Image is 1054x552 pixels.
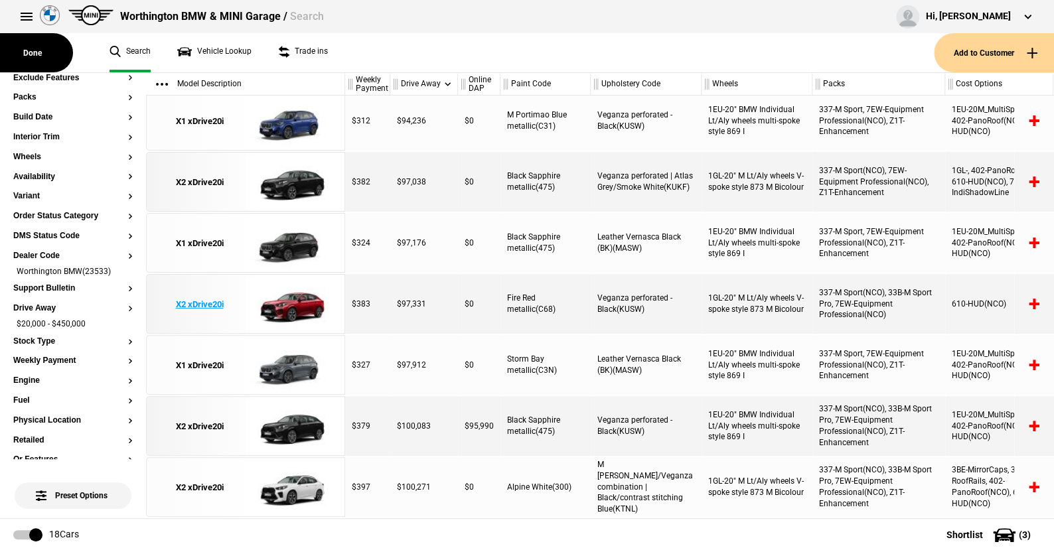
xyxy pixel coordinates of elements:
[13,318,133,332] li: $20,000 - $450,000
[345,457,390,517] div: $397
[13,304,133,313] button: Drive Away
[13,192,133,212] section: Variant
[500,274,591,334] div: Fire Red metallic(C68)
[934,33,1054,72] button: Add to Customer
[176,299,224,310] div: X2 xDrive20i
[13,436,133,456] section: Retailed
[278,33,328,72] a: Trade ins
[458,73,500,96] div: Online DAP
[110,33,151,72] a: Search
[591,335,702,395] div: Leather Vernasca Black (BK)(MASW)
[120,9,323,24] div: Worthington BMW & MINI Garage /
[13,74,133,94] section: Exclude Features
[702,335,812,395] div: 1EU-20" BMW Individual Lt/Aly wheels multi-spoke style 869 I
[591,152,702,212] div: Veganza perforated | Atlas Grey/Smoke White(KUKF)
[13,455,133,475] section: Or Features
[812,457,945,517] div: 337-M Sport(NCO), 33B-M Sport Pro, 7EW-Equipment Professional(NCO), Z1T-Enhancement
[390,457,458,517] div: $100,271
[345,152,390,212] div: $382
[702,274,812,334] div: 1GL-20" M Lt/Aly wheels V-spoke style 873 M Bicolour
[345,335,390,395] div: $327
[458,274,500,334] div: $0
[13,212,133,221] button: Order Status Category
[390,213,458,273] div: $97,176
[945,274,1053,334] div: 610-HUD(NCO)
[13,376,133,396] section: Engine
[176,176,224,188] div: X2 xDrive20i
[812,335,945,395] div: 337-M Sport, 7EW-Equipment Professional(NCO), Z1T-Enhancement
[13,436,133,445] button: Retailed
[945,73,1053,96] div: Cost Options
[176,421,224,433] div: X2 xDrive20i
[153,275,246,334] a: X2 xDrive20i
[246,275,338,334] img: cosySec
[13,172,133,182] button: Availability
[945,213,1053,273] div: 1EU-20M_MultiSpk869, 402-PanoRoof(NCO), 610-HUD(NCO)
[702,152,812,212] div: 1GL-20" M Lt/Aly wheels V-spoke style 873 M Bicolour
[246,153,338,212] img: cosySec
[591,91,702,151] div: Veganza perforated - Black(KUSW)
[246,336,338,395] img: cosySec
[13,266,133,279] li: Worthington BMW(23533)
[177,33,252,72] a: Vehicle Lookup
[500,152,591,212] div: Black Sapphire metallic(475)
[38,474,108,500] span: Preset Options
[390,274,458,334] div: $97,331
[13,212,133,232] section: Order Status Category
[458,213,500,273] div: $0
[49,528,79,541] div: 18 Cars
[153,458,246,517] a: X2 xDrive20i
[13,251,133,261] button: Dealer Code
[927,518,1054,551] button: Shortlist(3)
[390,335,458,395] div: $97,912
[458,457,500,517] div: $0
[13,416,133,436] section: Physical Location
[702,457,812,517] div: 1GL-20" M Lt/Aly wheels V-spoke style 873 M Bicolour
[13,113,133,122] button: Build Date
[500,91,591,151] div: M Portimao Blue metallic(C31)
[13,416,133,425] button: Physical Location
[13,113,133,133] section: Build Date
[500,73,590,96] div: Paint Code
[13,232,133,251] section: DMS Status Code
[926,10,1011,23] div: Hi, [PERSON_NAME]
[153,153,246,212] a: X2 xDrive20i
[13,192,133,201] button: Variant
[13,356,133,376] section: Weekly Payment
[458,335,500,395] div: $0
[13,251,133,285] section: Dealer CodeWorthington BMW(23533)
[153,92,246,151] a: X1 xDrive20i
[812,152,945,212] div: 337-M Sport(NCO), 7EW-Equipment Professional(NCO), Z1T-Enhancement
[176,360,224,372] div: X1 xDrive20i
[13,153,133,162] button: Wheels
[176,115,224,127] div: X1 xDrive20i
[13,396,133,405] button: Fuel
[591,457,702,517] div: M [PERSON_NAME]/Veganza combination | Black/contrast stitching Blue(KTNL)
[345,73,390,96] div: Weekly Payment
[13,172,133,192] section: Availability
[153,214,246,273] a: X1 xDrive20i
[945,152,1053,212] div: 1GL-, 402-PanoRoof(NCO), 610-HUD(NCO), 7M9-IndiShadowLine
[13,232,133,241] button: DMS Status Code
[176,482,224,494] div: X2 xDrive20i
[812,396,945,456] div: 337-M Sport(NCO), 33B-M Sport Pro, 7EW-Equipment Professional(NCO), Z1T-Enhancement
[246,458,338,517] img: cosySec
[458,396,500,456] div: $95,990
[591,213,702,273] div: Leather Vernasca Black (BK)(MASW)
[153,336,246,395] a: X1 xDrive20i
[13,93,133,113] section: Packs
[702,73,812,96] div: Wheels
[945,335,1053,395] div: 1EU-20M_MultiSpk869, 402-PanoRoof(NCO), 610-HUD(NCO)
[13,133,133,153] section: Interior Trim
[13,153,133,172] section: Wheels
[13,93,133,102] button: Packs
[345,91,390,151] div: $312
[246,214,338,273] img: cosySec
[13,337,133,357] section: Stock Type
[1019,530,1031,539] span: ( 3 )
[390,152,458,212] div: $97,038
[812,213,945,273] div: 337-M Sport, 7EW-Equipment Professional(NCO), Z1T-Enhancement
[13,356,133,366] button: Weekly Payment
[500,457,591,517] div: Alpine White(300)
[458,91,500,151] div: $0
